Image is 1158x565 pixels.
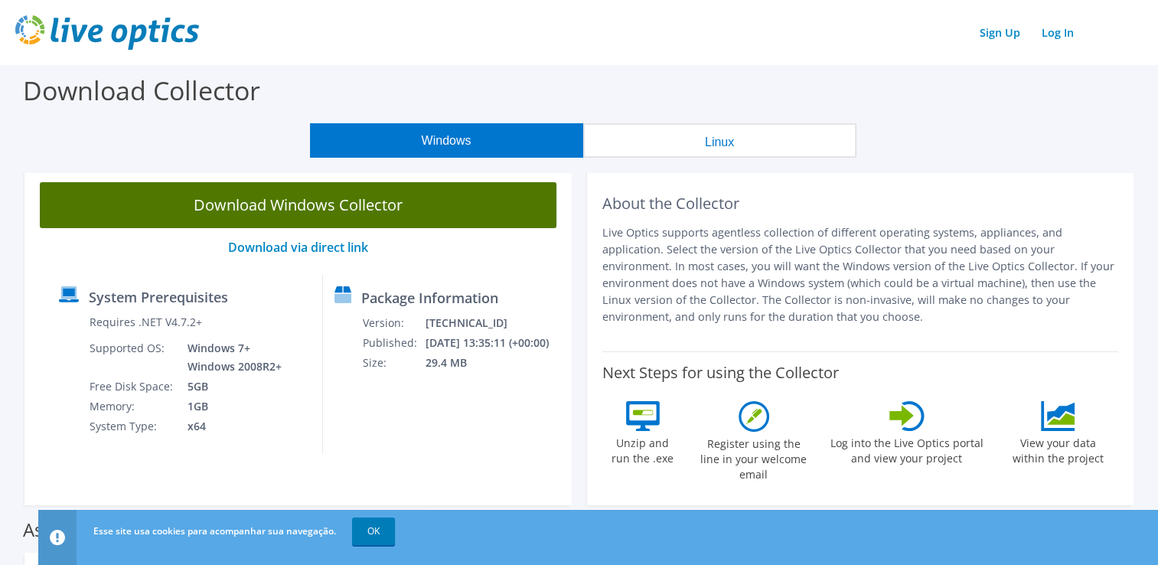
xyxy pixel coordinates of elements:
[23,522,447,537] label: Assessments supported by the Windows Collector
[176,397,285,416] td: 1GB
[608,431,678,466] label: Unzip and run the .exe
[602,194,1119,213] h2: About the Collector
[352,518,395,545] a: OK
[23,73,260,108] label: Download Collector
[361,290,498,305] label: Package Information
[93,524,336,537] span: Esse site usa cookies para acompanhar sua navegação.
[425,353,565,373] td: 29.4 MB
[583,123,856,158] button: Linux
[425,313,565,333] td: [TECHNICAL_ID]
[228,239,368,256] a: Download via direct link
[89,289,228,305] label: System Prerequisites
[89,416,176,436] td: System Type:
[90,315,202,330] label: Requires .NET V4.7.2+
[362,333,425,353] td: Published:
[176,338,285,377] td: Windows 7+ Windows 2008R2+
[362,313,425,333] td: Version:
[40,182,556,228] a: Download Windows Collector
[696,432,811,482] label: Register using the line in your welcome email
[176,416,285,436] td: x64
[1034,21,1081,44] a: Log In
[425,333,565,353] td: [DATE] 13:35:11 (+00:00)
[89,377,176,397] td: Free Disk Space:
[602,364,839,382] label: Next Steps for using the Collector
[89,397,176,416] td: Memory:
[602,224,1119,325] p: Live Optics supports agentless collection of different operating systems, appliances, and applica...
[15,15,199,50] img: live_optics_svg.svg
[362,353,425,373] td: Size:
[310,123,583,158] button: Windows
[176,377,285,397] td: 5GB
[972,21,1028,44] a: Sign Up
[89,338,176,377] td: Supported OS:
[830,431,984,466] label: Log into the Live Optics portal and view your project
[1003,431,1113,466] label: View your data within the project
